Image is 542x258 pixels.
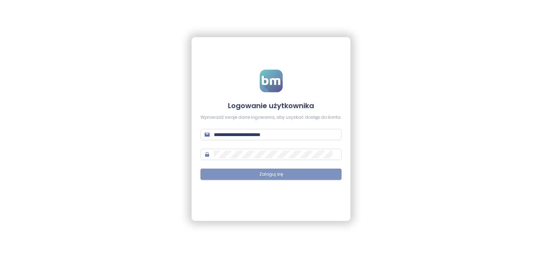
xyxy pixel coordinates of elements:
span: mail [205,132,210,137]
img: logo [260,70,283,92]
button: Zaloguj się [200,169,342,180]
div: Wprowadź swoje dane logowania, aby uzyskać dostęp do konta. [200,114,342,121]
span: lock [205,152,210,157]
h4: Logowanie użytkownika [200,101,342,111]
span: Zaloguj się [259,171,283,178]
